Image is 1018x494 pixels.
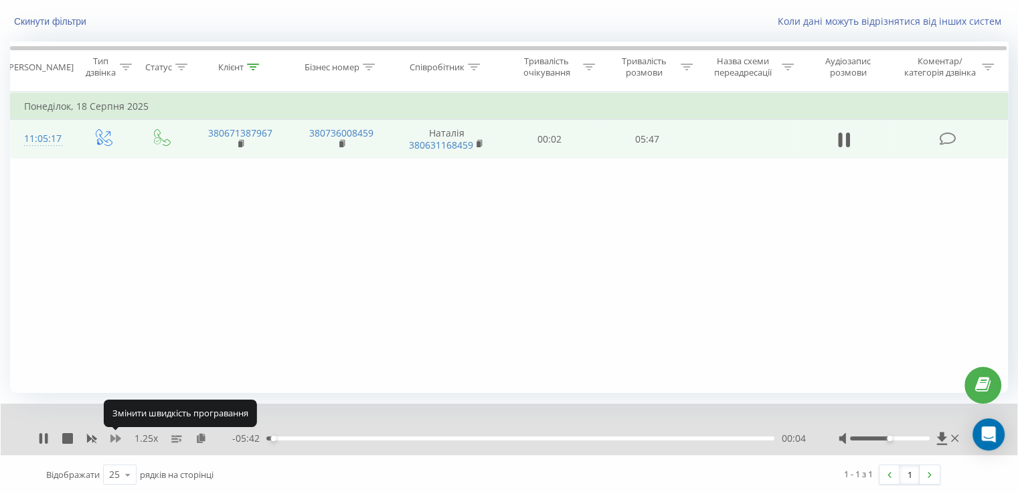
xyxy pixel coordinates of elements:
div: 25 [109,468,120,481]
a: 380671387967 [208,127,272,139]
span: 1.25 x [135,432,158,445]
div: 1 - 1 з 1 [844,467,873,481]
div: Accessibility label [887,436,892,441]
div: Коментар/категорія дзвінка [900,56,979,78]
div: 11:05:17 [24,126,60,152]
td: 00:02 [501,120,598,159]
div: Клієнт [218,62,244,73]
a: 380631168459 [409,139,473,151]
div: Accessibility label [271,436,276,441]
span: рядків на сторінці [140,469,214,481]
div: Тип дзвінка [84,56,116,78]
div: Співробітник [410,62,464,73]
div: Змінити швидкість програвання [104,400,257,426]
div: Назва схеми переадресації [708,56,778,78]
div: Бізнес номер [305,62,359,73]
div: Тривалість розмови [610,56,677,78]
span: - 05:42 [232,432,266,445]
div: [PERSON_NAME] [6,62,74,73]
a: 1 [900,465,920,484]
button: Скинути фільтри [10,15,93,27]
td: Понеділок, 18 Серпня 2025 [11,93,1008,120]
div: Тривалість очікування [513,56,580,78]
a: Коли дані можуть відрізнятися вiд інших систем [778,15,1008,27]
div: Статус [145,62,172,73]
td: 05:47 [598,120,695,159]
div: Аудіозапис розмови [809,56,887,78]
span: Відображати [46,469,100,481]
a: 380736008459 [309,127,373,139]
span: 00:04 [781,432,805,445]
div: Open Intercom Messenger [972,418,1005,450]
td: Наталія [392,120,501,159]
